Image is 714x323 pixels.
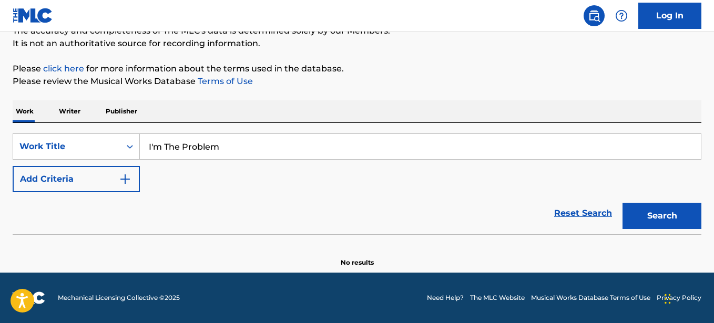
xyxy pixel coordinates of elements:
[13,100,37,122] p: Work
[661,273,714,323] iframe: Chat Widget
[657,293,701,303] a: Privacy Policy
[665,283,671,315] div: Drag
[196,76,253,86] a: Terms of Use
[19,140,114,153] div: Work Title
[13,133,701,234] form: Search Form
[103,100,140,122] p: Publisher
[13,75,701,88] p: Please review the Musical Works Database
[58,293,180,303] span: Mechanical Licensing Collective © 2025
[584,5,605,26] a: Public Search
[531,293,650,303] a: Musical Works Database Terms of Use
[588,9,600,22] img: search
[13,62,701,75] p: Please for more information about the terms used in the database.
[623,203,701,229] button: Search
[615,9,628,22] img: help
[13,166,140,192] button: Add Criteria
[119,173,131,185] img: 9d2ae6d4665cec9f34b9.svg
[13,8,53,23] img: MLC Logo
[13,291,45,304] img: logo
[549,202,617,225] a: Reset Search
[638,3,701,29] a: Log In
[43,64,84,74] a: click here
[13,37,701,50] p: It is not an authoritative source for recording information.
[611,5,632,26] div: Help
[56,100,84,122] p: Writer
[341,245,374,267] p: No results
[470,293,525,303] a: The MLC Website
[427,293,464,303] a: Need Help?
